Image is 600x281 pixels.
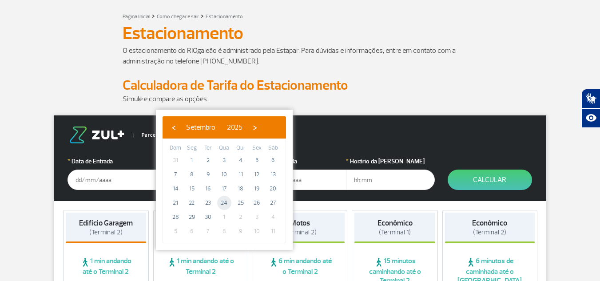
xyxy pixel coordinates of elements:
[250,196,264,210] span: 26
[232,143,249,153] th: weekday
[68,127,126,143] img: logo-zul.png
[168,196,183,210] span: 21
[79,218,133,228] strong: Edifício Garagem
[123,94,478,104] p: Simule e compare as opções.
[217,182,231,196] span: 17
[156,110,293,250] bs-datepicker-container: calendar
[250,153,264,167] span: 5
[184,143,200,153] th: weekday
[266,182,280,196] span: 20
[201,182,215,196] span: 16
[168,210,183,224] span: 28
[581,89,600,128] div: Plugin de acessibilidade da Hand Talk.
[234,224,248,238] span: 9
[234,167,248,182] span: 11
[200,143,216,153] th: weekday
[216,143,233,153] th: weekday
[234,210,248,224] span: 2
[168,167,183,182] span: 7
[152,11,155,21] a: >
[66,257,147,276] span: 1 min andando até o Terminal 2
[250,224,264,238] span: 10
[167,122,262,131] bs-datepicker-navigation-view: ​ ​ ​
[68,170,156,190] input: dd/mm/aaaa
[217,210,231,224] span: 1
[123,26,478,41] h1: Estacionamento
[185,182,199,196] span: 15
[234,182,248,196] span: 18
[123,13,150,20] a: Página Inicial
[185,153,199,167] span: 1
[168,182,183,196] span: 14
[217,167,231,182] span: 10
[266,210,280,224] span: 4
[249,143,265,153] th: weekday
[123,45,478,67] p: O estacionamento do RIOgaleão é administrado pela Estapar. Para dúvidas e informações, entre em c...
[227,123,242,132] span: 2025
[185,167,199,182] span: 8
[266,153,280,167] span: 6
[167,143,184,153] th: weekday
[266,224,280,238] span: 11
[283,228,317,237] span: (Terminal 2)
[217,153,231,167] span: 3
[473,228,506,237] span: (Terminal 2)
[68,157,156,166] label: Data de Entrada
[89,228,123,237] span: (Terminal 2)
[266,196,280,210] span: 27
[581,108,600,128] button: Abrir recursos assistivos.
[250,167,264,182] span: 12
[201,153,215,167] span: 2
[581,89,600,108] button: Abrir tradutor de língua de sinais.
[185,210,199,224] span: 29
[186,123,215,132] span: Setembro
[201,167,215,182] span: 9
[201,11,204,21] a: >
[346,157,435,166] label: Horário da [PERSON_NAME]
[217,224,231,238] span: 8
[250,210,264,224] span: 3
[168,224,183,238] span: 5
[379,228,411,237] span: (Terminal 1)
[201,196,215,210] span: 23
[346,170,435,190] input: hh:mm
[217,196,231,210] span: 24
[157,13,199,20] a: Como chegar e sair
[180,121,221,134] button: Setembro
[156,257,246,276] span: 1 min andando até o Terminal 2
[185,224,199,238] span: 6
[221,121,248,134] button: 2025
[377,218,413,228] strong: Econômico
[290,218,310,228] strong: Motos
[472,218,507,228] strong: Econômico
[258,157,346,166] label: Data da Saída
[123,77,478,94] h2: Calculadora de Tarifa do Estacionamento
[248,121,262,134] button: ›
[185,196,199,210] span: 22
[168,153,183,167] span: 31
[167,121,180,134] button: ‹
[266,167,280,182] span: 13
[201,224,215,238] span: 7
[265,143,281,153] th: weekday
[134,133,179,138] span: Parceiro Oficial
[250,182,264,196] span: 19
[201,210,215,224] span: 30
[234,153,248,167] span: 4
[448,170,532,190] button: Calcular
[234,196,248,210] span: 25
[258,170,346,190] input: dd/mm/aaaa
[255,257,345,276] span: 6 min andando até o Terminal 2
[206,13,243,20] a: Estacionamento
